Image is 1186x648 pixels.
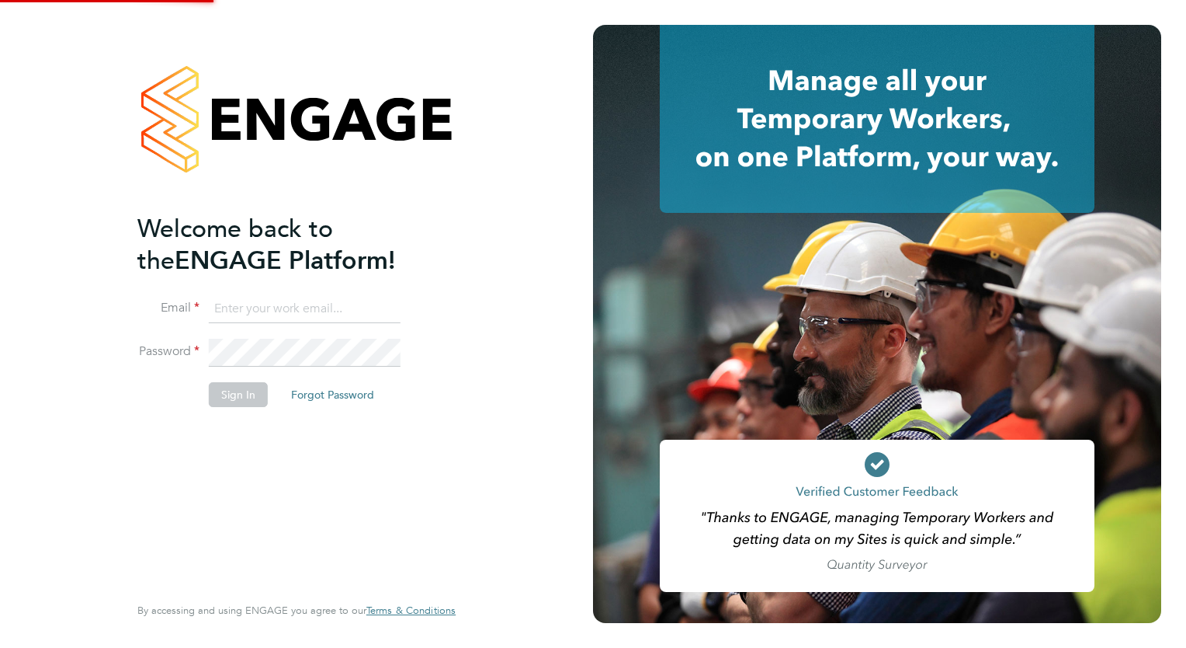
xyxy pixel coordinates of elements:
a: Terms & Conditions [366,604,456,617]
h2: ENGAGE Platform! [137,213,440,277]
button: Forgot Password [279,382,387,407]
span: Terms & Conditions [366,604,456,617]
input: Enter your work email... [209,295,401,323]
span: Welcome back to the [137,214,333,276]
button: Sign In [209,382,268,407]
span: By accessing and using ENGAGE you agree to our [137,604,456,617]
label: Email [137,300,199,316]
label: Password [137,343,199,360]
